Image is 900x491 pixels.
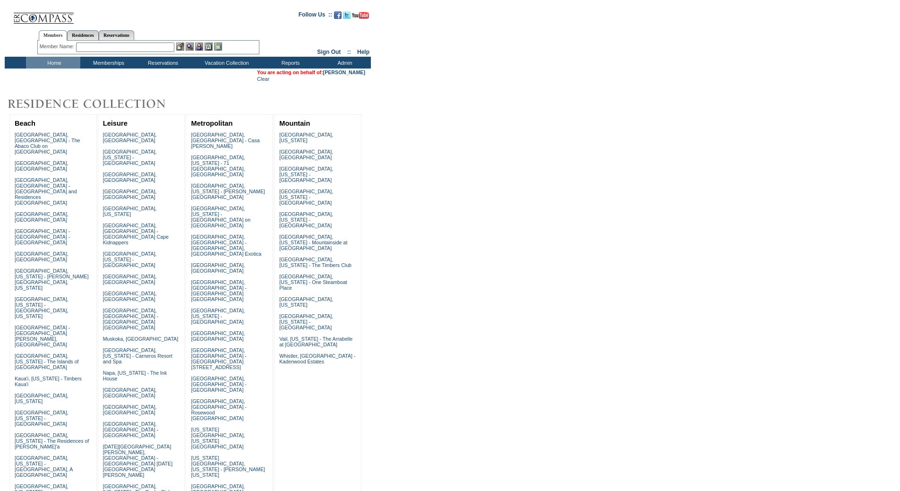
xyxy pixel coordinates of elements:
[279,234,347,251] a: [GEOGRAPHIC_DATA], [US_STATE] - Mountainside at [GEOGRAPHIC_DATA]
[15,251,69,262] a: [GEOGRAPHIC_DATA], [GEOGRAPHIC_DATA]
[15,455,73,478] a: [GEOGRAPHIC_DATA], [US_STATE] - [GEOGRAPHIC_DATA], A [GEOGRAPHIC_DATA]
[186,43,194,51] img: View
[135,57,189,69] td: Reservations
[103,404,157,415] a: [GEOGRAPHIC_DATA], [GEOGRAPHIC_DATA]
[279,132,333,143] a: [GEOGRAPHIC_DATA], [US_STATE]
[15,432,89,449] a: [GEOGRAPHIC_DATA], [US_STATE] - The Residences of [PERSON_NAME]'a
[176,43,184,51] img: b_edit.gif
[103,347,172,364] a: [GEOGRAPHIC_DATA], [US_STATE] - Carneros Resort and Spa
[279,166,333,183] a: [GEOGRAPHIC_DATA], [US_STATE] - [GEOGRAPHIC_DATA]
[67,30,99,40] a: Residences
[15,393,69,404] a: [GEOGRAPHIC_DATA], [US_STATE]
[15,376,82,387] a: Kaua'i, [US_STATE] - Timbers Kaua'i
[334,11,342,19] img: Become our fan on Facebook
[15,177,77,206] a: [GEOGRAPHIC_DATA], [GEOGRAPHIC_DATA] - [GEOGRAPHIC_DATA] and Residences [GEOGRAPHIC_DATA]
[5,14,12,15] img: i.gif
[279,257,351,268] a: [GEOGRAPHIC_DATA], [US_STATE] - The Timbers Club
[279,189,333,206] a: [GEOGRAPHIC_DATA], [US_STATE] - [GEOGRAPHIC_DATA]
[40,43,76,51] div: Member Name:
[191,347,246,370] a: [GEOGRAPHIC_DATA], [GEOGRAPHIC_DATA] - [GEOGRAPHIC_DATA][STREET_ADDRESS]
[279,149,333,160] a: [GEOGRAPHIC_DATA], [GEOGRAPHIC_DATA]
[323,69,365,75] a: [PERSON_NAME]
[279,336,352,347] a: Vail, [US_STATE] - The Arrabelle at [GEOGRAPHIC_DATA]
[191,155,245,177] a: [GEOGRAPHIC_DATA], [US_STATE] - 71 [GEOGRAPHIC_DATA], [GEOGRAPHIC_DATA]
[257,69,365,75] span: You are acting on behalf of:
[15,120,35,127] a: Beach
[15,296,69,319] a: [GEOGRAPHIC_DATA], [US_STATE] - [GEOGRAPHIC_DATA], [US_STATE]
[317,49,341,55] a: Sign Out
[15,268,89,291] a: [GEOGRAPHIC_DATA], [US_STATE] - [PERSON_NAME][GEOGRAPHIC_DATA], [US_STATE]
[15,160,69,172] a: [GEOGRAPHIC_DATA], [GEOGRAPHIC_DATA]
[191,330,245,342] a: [GEOGRAPHIC_DATA], [GEOGRAPHIC_DATA]
[15,353,79,370] a: [GEOGRAPHIC_DATA], [US_STATE] - The Islands of [GEOGRAPHIC_DATA]
[103,251,157,268] a: [GEOGRAPHIC_DATA], [US_STATE] - [GEOGRAPHIC_DATA]
[317,57,371,69] td: Admin
[103,421,158,438] a: [GEOGRAPHIC_DATA], [GEOGRAPHIC_DATA] - [GEOGRAPHIC_DATA]
[191,455,265,478] a: [US_STATE][GEOGRAPHIC_DATA], [US_STATE] - [PERSON_NAME] [US_STATE]
[352,12,369,19] img: Subscribe to our YouTube Channel
[191,279,246,302] a: [GEOGRAPHIC_DATA], [GEOGRAPHIC_DATA] - [GEOGRAPHIC_DATA] [GEOGRAPHIC_DATA]
[103,189,157,200] a: [GEOGRAPHIC_DATA], [GEOGRAPHIC_DATA]
[195,43,203,51] img: Impersonate
[5,95,189,113] img: Destinations by Exclusive Resorts
[205,43,213,51] img: Reservations
[99,30,134,40] a: Reservations
[191,120,232,127] a: Metropolitan
[103,274,157,285] a: [GEOGRAPHIC_DATA], [GEOGRAPHIC_DATA]
[13,5,74,24] img: Compass Home
[279,296,333,308] a: [GEOGRAPHIC_DATA], [US_STATE]
[214,43,222,51] img: b_calculator.gif
[191,234,261,257] a: [GEOGRAPHIC_DATA], [GEOGRAPHIC_DATA] - [GEOGRAPHIC_DATA], [GEOGRAPHIC_DATA] Exotica
[15,211,69,223] a: [GEOGRAPHIC_DATA], [GEOGRAPHIC_DATA]
[103,132,157,143] a: [GEOGRAPHIC_DATA], [GEOGRAPHIC_DATA]
[39,30,68,41] a: Members
[191,262,245,274] a: [GEOGRAPHIC_DATA], [GEOGRAPHIC_DATA]
[103,172,157,183] a: [GEOGRAPHIC_DATA], [GEOGRAPHIC_DATA]
[299,10,332,22] td: Follow Us ::
[80,57,135,69] td: Memberships
[191,183,265,200] a: [GEOGRAPHIC_DATA], [US_STATE] - [PERSON_NAME][GEOGRAPHIC_DATA]
[279,353,355,364] a: Whistler, [GEOGRAPHIC_DATA] - Kadenwood Estates
[189,57,262,69] td: Vacation Collection
[191,132,259,149] a: [GEOGRAPHIC_DATA], [GEOGRAPHIC_DATA] - Casa [PERSON_NAME]
[15,325,70,347] a: [GEOGRAPHIC_DATA] - [GEOGRAPHIC_DATA][PERSON_NAME], [GEOGRAPHIC_DATA]
[343,14,351,20] a: Follow us on Twitter
[103,370,167,381] a: Napa, [US_STATE] - The Ink House
[26,57,80,69] td: Home
[103,308,158,330] a: [GEOGRAPHIC_DATA], [GEOGRAPHIC_DATA] - [GEOGRAPHIC_DATA] [GEOGRAPHIC_DATA]
[191,427,245,449] a: [US_STATE][GEOGRAPHIC_DATA], [US_STATE][GEOGRAPHIC_DATA]
[279,120,310,127] a: Mountain
[15,132,80,155] a: [GEOGRAPHIC_DATA], [GEOGRAPHIC_DATA] - The Abaco Club on [GEOGRAPHIC_DATA]
[347,49,351,55] span: ::
[103,336,178,342] a: Muskoka, [GEOGRAPHIC_DATA]
[279,313,333,330] a: [GEOGRAPHIC_DATA], [US_STATE] - [GEOGRAPHIC_DATA]
[15,410,69,427] a: [GEOGRAPHIC_DATA], [US_STATE] - [GEOGRAPHIC_DATA]
[103,206,157,217] a: [GEOGRAPHIC_DATA], [US_STATE]
[103,223,169,245] a: [GEOGRAPHIC_DATA], [GEOGRAPHIC_DATA] - [GEOGRAPHIC_DATA] Cape Kidnappers
[262,57,317,69] td: Reports
[103,444,172,478] a: [DATE][GEOGRAPHIC_DATA][PERSON_NAME], [GEOGRAPHIC_DATA] - [GEOGRAPHIC_DATA] [DATE][GEOGRAPHIC_DAT...
[103,149,157,166] a: [GEOGRAPHIC_DATA], [US_STATE] - [GEOGRAPHIC_DATA]
[343,11,351,19] img: Follow us on Twitter
[279,274,347,291] a: [GEOGRAPHIC_DATA], [US_STATE] - One Steamboat Place
[334,14,342,20] a: Become our fan on Facebook
[103,120,128,127] a: Leisure
[191,376,246,393] a: [GEOGRAPHIC_DATA], [GEOGRAPHIC_DATA] - [GEOGRAPHIC_DATA]
[191,398,246,421] a: [GEOGRAPHIC_DATA], [GEOGRAPHIC_DATA] - Rosewood [GEOGRAPHIC_DATA]
[15,228,70,245] a: [GEOGRAPHIC_DATA] - [GEOGRAPHIC_DATA] - [GEOGRAPHIC_DATA]
[103,387,157,398] a: [GEOGRAPHIC_DATA], [GEOGRAPHIC_DATA]
[191,308,245,325] a: [GEOGRAPHIC_DATA], [US_STATE] - [GEOGRAPHIC_DATA]
[357,49,369,55] a: Help
[103,291,157,302] a: [GEOGRAPHIC_DATA], [GEOGRAPHIC_DATA]
[191,206,250,228] a: [GEOGRAPHIC_DATA], [US_STATE] - [GEOGRAPHIC_DATA] on [GEOGRAPHIC_DATA]
[279,211,333,228] a: [GEOGRAPHIC_DATA], [US_STATE] - [GEOGRAPHIC_DATA]
[257,76,269,82] a: Clear
[352,14,369,20] a: Subscribe to our YouTube Channel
